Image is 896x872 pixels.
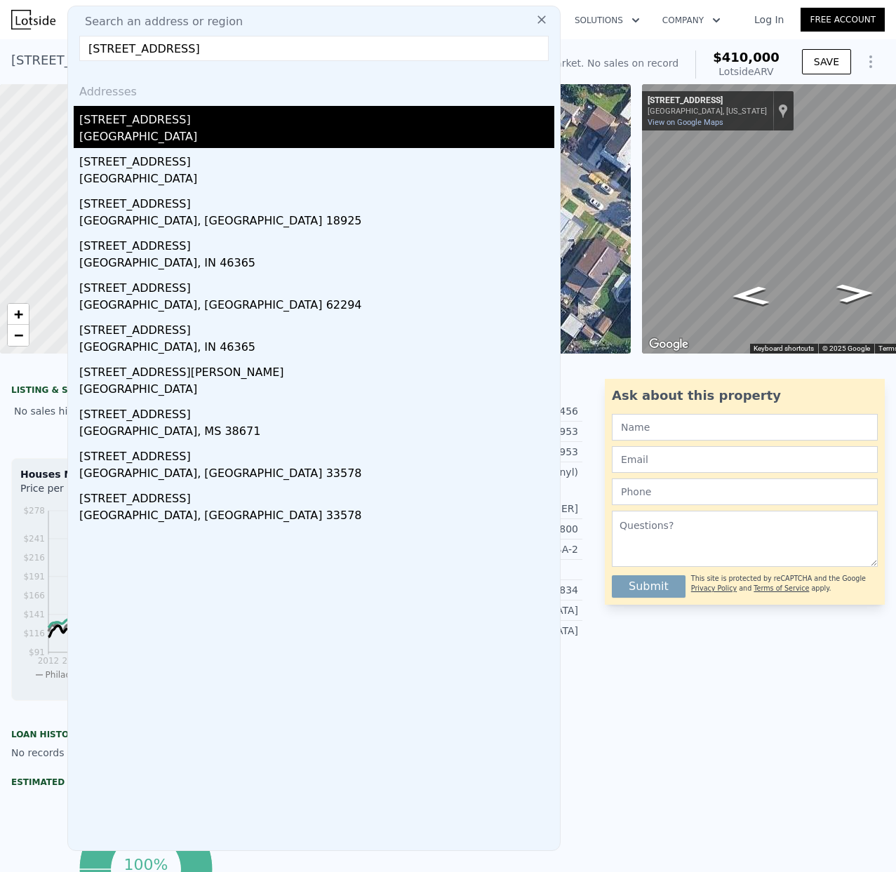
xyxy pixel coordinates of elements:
a: Zoom in [8,304,29,325]
input: Phone [612,478,878,505]
div: [GEOGRAPHIC_DATA], [US_STATE] [648,107,767,116]
tspan: $191 [23,572,45,582]
button: SAVE [802,49,851,74]
div: LISTING & SALE HISTORY [11,384,280,398]
input: Enter an address, city, region, neighborhood or zip code [79,36,549,61]
div: [STREET_ADDRESS] [79,274,554,297]
div: Off Market. No sales on record [530,56,678,70]
div: [GEOGRAPHIC_DATA], [GEOGRAPHIC_DATA] 18925 [79,213,554,232]
div: [GEOGRAPHIC_DATA], IN 46365 [79,255,554,274]
button: Submit [612,575,686,598]
span: Search an address or region [74,13,243,30]
div: [GEOGRAPHIC_DATA] [79,128,554,148]
div: No sales history record for this property. [11,398,280,424]
span: + [14,305,23,323]
img: Google [646,335,692,354]
div: [STREET_ADDRESS] [648,95,767,107]
div: No records available. [11,746,280,760]
a: Free Account [801,8,885,32]
button: Solutions [563,8,651,33]
div: [STREET_ADDRESS] [79,148,554,170]
tspan: 2012 [38,656,60,666]
div: Ask about this property [612,386,878,405]
tspan: $141 [23,610,45,619]
span: Philadelphia Co. [46,670,113,680]
div: Addresses [74,72,554,106]
div: [GEOGRAPHIC_DATA], IN 46365 [79,339,554,358]
button: Show Options [857,48,885,76]
tspan: 2013 [62,656,84,666]
span: $410,000 [713,50,780,65]
div: [STREET_ADDRESS][PERSON_NAME] [79,358,554,381]
a: Zoom out [8,325,29,346]
div: Lotside ARV [713,65,780,79]
div: [STREET_ADDRESS] [79,232,554,255]
div: [GEOGRAPHIC_DATA], [GEOGRAPHIC_DATA] 33578 [79,465,554,485]
tspan: $91 [29,648,45,657]
tspan: $116 [23,629,45,638]
a: Log In [737,13,801,27]
tspan: $241 [23,534,45,544]
a: Show location on map [778,103,788,119]
div: Estimated Equity [11,777,280,788]
div: [STREET_ADDRESS] [79,106,554,128]
div: [GEOGRAPHIC_DATA] [79,381,554,401]
button: Keyboard shortcuts [754,344,814,354]
div: Houses Median Sale [20,467,271,481]
tspan: $166 [23,591,45,601]
span: − [14,326,23,344]
a: View on Google Maps [648,118,723,127]
div: [GEOGRAPHIC_DATA], MS 38671 [79,423,554,443]
div: [STREET_ADDRESS] [79,190,554,213]
div: This site is protected by reCAPTCHA and the Google and apply. [691,570,878,598]
div: [GEOGRAPHIC_DATA] [79,170,554,190]
path: Go Northeast, Ferndale St [716,282,785,310]
div: [STREET_ADDRESS] [79,443,554,465]
tspan: $278 [23,506,45,516]
div: [GEOGRAPHIC_DATA], [GEOGRAPHIC_DATA] 62294 [79,297,554,316]
div: Price per Square Foot [20,481,146,504]
div: [STREET_ADDRESS] [79,485,554,507]
a: Privacy Policy [691,584,737,592]
path: Go Southwest, Ferndale St [820,279,890,307]
div: [STREET_ADDRESS] [79,316,554,339]
div: Loan history from public records [11,729,280,740]
tspan: $216 [23,553,45,563]
input: Email [612,446,878,473]
a: Open this area in Google Maps (opens a new window) [646,335,692,354]
input: Name [612,414,878,441]
span: © 2025 Google [822,344,870,352]
div: [STREET_ADDRESS] [79,401,554,423]
div: [STREET_ADDRESS] , [GEOGRAPHIC_DATA] , PA 19111 [11,51,345,70]
button: Company [651,8,732,33]
img: Lotside [11,10,55,29]
a: Terms of Service [754,584,809,592]
div: [GEOGRAPHIC_DATA], [GEOGRAPHIC_DATA] 33578 [79,507,554,527]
